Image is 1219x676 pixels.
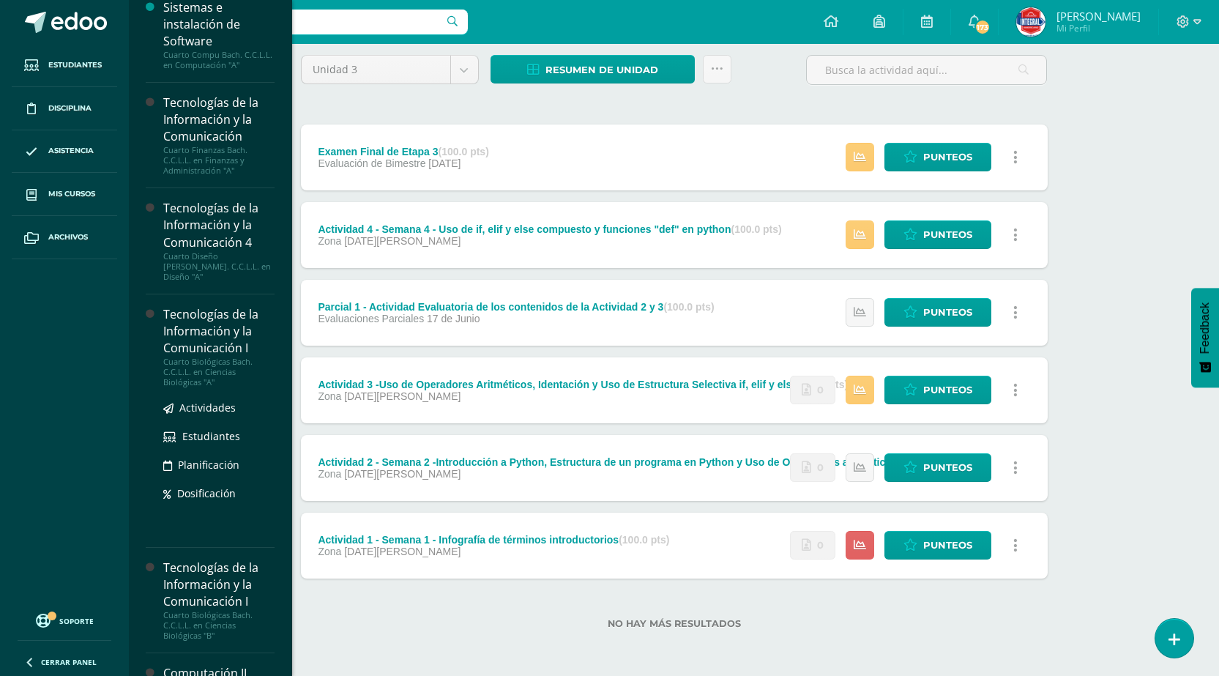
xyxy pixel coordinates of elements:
[59,616,94,626] span: Soporte
[12,87,117,130] a: Disciplina
[344,390,461,402] span: [DATE][PERSON_NAME]
[163,306,275,357] div: Tecnologías de la Información y la Comunicación I
[1191,288,1219,387] button: Feedback - Mostrar encuesta
[491,55,695,83] a: Resumen de unidad
[163,610,275,641] div: Cuarto Biológicas Bach. C.C.L.L. en Ciencias Biológicas "B"
[427,313,480,324] span: 17 de Junio
[807,56,1046,84] input: Busca la actividad aquí...
[163,94,275,176] a: Tecnologías de la Información y la ComunicaciónCuarto Finanzas Bach. C.C.L.L. en Finanzas y Admin...
[48,145,94,157] span: Asistencia
[12,44,117,87] a: Estudiantes
[1056,22,1141,34] span: Mi Perfil
[48,103,92,114] span: Disciplina
[182,429,240,443] span: Estudiantes
[318,379,848,390] div: Actividad 3 -Uso de Operadores Aritméticos, Identación y Uso de Estructura Selectiva if, elif y else
[428,157,461,169] span: [DATE]
[817,376,824,404] span: 0
[923,299,972,326] span: Punteos
[163,50,275,70] div: Cuarto Compu Bach. C.C.L.L. en Computación "A"
[884,376,991,404] a: Punteos
[663,301,714,313] strong: (100.0 pts)
[884,531,991,560] a: Punteos
[163,560,275,610] div: Tecnologías de la Información y la Comunicación I
[1199,302,1212,354] span: Feedback
[884,220,991,249] a: Punteos
[48,188,95,200] span: Mis cursos
[318,223,781,235] div: Actividad 4 - Semana 4 - Uso de if, elif y else compuesto y funciones "def" en python
[1016,7,1045,37] img: 5b05793df8038e2f74dd67e63a03d3f6.png
[923,532,972,559] span: Punteos
[163,456,275,473] a: Planificación
[790,453,835,482] a: No se han realizado entregas
[923,221,972,248] span: Punteos
[344,235,461,247] span: [DATE][PERSON_NAME]
[884,298,991,327] a: Punteos
[163,560,275,641] a: Tecnologías de la Información y la Comunicación ICuarto Biológicas Bach. C.C.L.L. en Ciencias Bio...
[619,534,669,546] strong: (100.0 pts)
[923,454,972,481] span: Punteos
[318,546,341,557] span: Zona
[163,485,275,502] a: Dosificación
[178,458,239,472] span: Planificación
[138,10,468,34] input: Busca un usuario...
[163,306,275,387] a: Tecnologías de la Información y la Comunicación ICuarto Biológicas Bach. C.C.L.L. en Ciencias Bio...
[1056,9,1141,23] span: [PERSON_NAME]
[41,657,97,667] span: Cerrar panel
[790,531,835,560] a: No se han realizado entregas
[163,200,275,250] div: Tecnologías de la Información y la Comunicación 4
[48,59,102,71] span: Estudiantes
[344,546,461,557] span: [DATE][PERSON_NAME]
[163,200,275,281] a: Tecnologías de la Información y la Comunicación 4Cuarto Diseño [PERSON_NAME]. C.C.L.L. en Diseño "A"
[318,390,341,402] span: Zona
[48,231,88,243] span: Archivos
[731,223,781,235] strong: (100.0 pts)
[923,376,972,404] span: Punteos
[12,130,117,174] a: Asistencia
[439,146,489,157] strong: (100.0 pts)
[302,56,478,83] a: Unidad 3
[163,145,275,176] div: Cuarto Finanzas Bach. C.C.L.L. en Finanzas y Administración "A"
[318,313,424,324] span: Evaluaciones Parciales
[318,235,341,247] span: Zona
[318,301,714,313] div: Parcial 1 - Actividad Evaluatoria de los contenidos de la Actividad 2 y 3
[163,94,275,145] div: Tecnologías de la Información y la Comunicación
[163,399,275,416] a: Actividades
[163,428,275,445] a: Estudiantes
[177,486,236,500] span: Dosificación
[179,401,236,415] span: Actividades
[318,456,947,468] div: Actividad 2 - Semana 2 -Introducción a Python, Estructura de un programa en Python y Uso de Opera...
[318,534,669,546] div: Actividad 1 - Semana 1 - Infografía de términos introductorios
[163,357,275,387] div: Cuarto Biológicas Bach. C.C.L.L. en Ciencias Biológicas "A"
[545,56,658,83] span: Resumen de unidad
[12,216,117,259] a: Archivos
[18,610,111,630] a: Soporte
[318,157,425,169] span: Evaluación de Bimestre
[12,173,117,216] a: Mis cursos
[884,453,991,482] a: Punteos
[318,468,341,480] span: Zona
[344,468,461,480] span: [DATE][PERSON_NAME]
[301,618,1048,629] label: No hay más resultados
[884,143,991,171] a: Punteos
[974,19,991,35] span: 173
[318,146,488,157] div: Examen Final de Etapa 3
[163,251,275,282] div: Cuarto Diseño [PERSON_NAME]. C.C.L.L. en Diseño "A"
[313,56,439,83] span: Unidad 3
[817,532,824,559] span: 0
[817,454,824,481] span: 0
[923,144,972,171] span: Punteos
[790,376,835,404] a: No se han realizado entregas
